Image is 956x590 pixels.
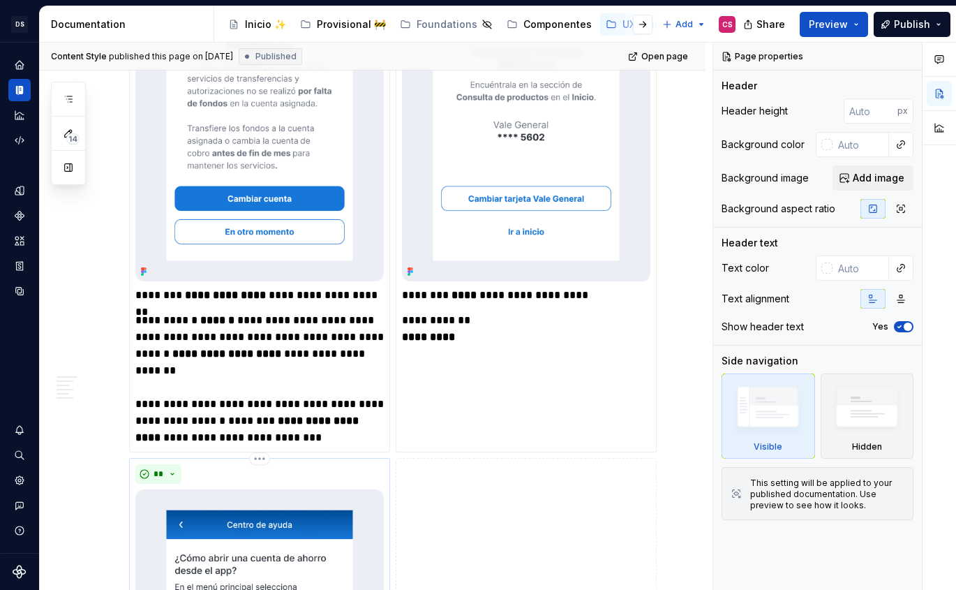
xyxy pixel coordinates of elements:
[853,171,904,185] span: Add image
[675,19,693,30] span: Add
[722,104,788,118] div: Header height
[832,256,889,281] input: Auto
[722,171,809,185] div: Background image
[294,13,391,36] a: Provisional 🚧
[223,10,655,38] div: Page tree
[8,104,31,126] a: Analytics
[624,47,694,66] a: Open page
[722,374,815,459] div: Visible
[722,19,733,30] div: CS
[523,17,592,31] div: Componentes
[8,179,31,202] a: Design tokens
[109,51,233,62] div: published this page on [DATE]
[722,292,789,306] div: Text alignment
[600,13,679,36] a: UX Writing
[245,17,286,31] div: Inicio ✨
[756,17,785,31] span: Share
[722,354,798,368] div: Side navigation
[8,280,31,302] a: Data sources
[897,105,908,117] p: px
[8,494,31,517] button: Contact support
[8,230,31,252] a: Assets
[821,374,914,459] div: Hidden
[8,205,31,227] a: Components
[8,444,31,466] button: Search ⌘K
[809,17,848,31] span: Preview
[894,17,930,31] span: Publish
[722,320,804,334] div: Show header text
[722,138,805,152] div: Background color
[51,51,107,62] span: Content Style
[8,79,31,101] a: Documentation
[722,236,778,250] div: Header text
[66,133,80,145] span: 14
[8,255,31,277] a: Storybook stories
[8,419,31,441] button: Notifications
[722,202,835,216] div: Background aspect ratio
[832,165,913,191] button: Add image
[223,13,292,36] a: Inicio ✨
[13,565,27,579] svg: Supernova Logo
[417,17,477,31] div: Foundations
[8,469,31,492] a: Settings
[501,13,597,36] a: Componentes
[317,17,386,31] div: Provisional 🚧
[658,15,710,34] button: Add
[255,51,297,62] span: Published
[3,9,36,39] button: DS
[641,51,688,62] span: Open page
[754,441,782,452] div: Visible
[722,261,769,275] div: Text color
[800,12,868,37] button: Preview
[750,478,904,511] div: This setting will be applied to your published documentation. Use preview to see how it looks.
[872,321,888,332] label: Yes
[51,17,208,31] div: Documentation
[852,441,882,452] div: Hidden
[874,12,950,37] button: Publish
[8,54,31,76] a: Home
[11,16,28,33] div: DS
[832,132,889,157] input: Auto
[844,98,897,124] input: Auto
[722,79,757,93] div: Header
[394,13,498,36] a: Foundations
[736,12,794,37] button: Share
[8,129,31,152] a: Code automation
